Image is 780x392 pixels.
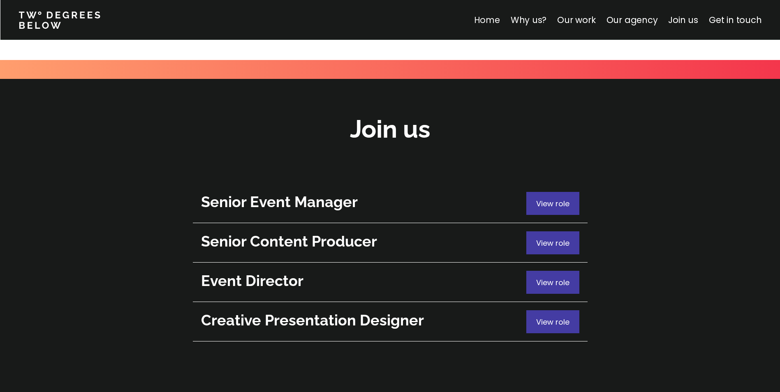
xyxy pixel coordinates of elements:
[201,192,522,212] h2: Senior Event Manager
[193,302,588,341] a: View role
[606,14,657,26] a: Our agency
[536,317,569,327] span: View role
[510,14,546,26] a: Why us?
[474,14,500,26] a: Home
[709,14,761,26] a: Get in touch
[193,184,588,223] a: View role
[193,223,588,263] a: View role
[557,14,595,26] a: Our work
[350,113,431,146] h2: Join us
[536,277,569,288] span: View role
[201,310,522,330] h2: Creative Presentation Designer
[201,271,522,291] h2: Event Director
[536,238,569,248] span: View role
[536,198,569,209] span: View role
[201,231,522,251] h2: Senior Content Producer
[193,263,588,302] a: View role
[668,14,698,26] a: Join us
